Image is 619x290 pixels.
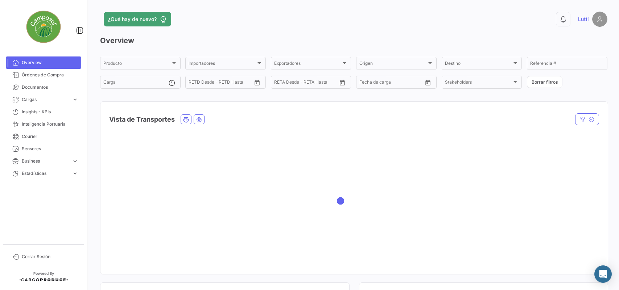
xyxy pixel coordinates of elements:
span: Estadísticas [22,170,69,177]
span: Courier [22,133,78,140]
span: Lutti [578,16,589,23]
span: Business [22,158,69,164]
input: Desde [359,81,372,86]
span: Sensores [22,146,78,152]
div: Abrir Intercom Messenger [594,265,612,283]
a: Overview [6,56,81,69]
a: Inteligencia Portuaria [6,118,81,130]
span: Destino [445,62,512,67]
input: Hasta [377,81,408,86]
span: Overview [22,59,78,66]
a: Insights - KPIs [6,106,81,118]
input: Hasta [207,81,237,86]
input: Hasta [292,81,322,86]
a: Documentos [6,81,81,93]
button: Open calendar [252,77,263,88]
a: Courier [6,130,81,143]
span: Exportadores [274,62,342,67]
img: placeholder-user.png [592,12,607,27]
h3: Overview [100,35,607,46]
button: Borrar filtros [527,76,562,88]
span: Origen [359,62,427,67]
span: Documentos [22,84,78,91]
input: Desde [274,81,287,86]
span: Cargas [22,96,69,103]
input: Desde [189,81,202,86]
button: Open calendar [422,77,433,88]
span: Órdenes de Compra [22,72,78,78]
span: Inteligencia Portuaria [22,121,78,127]
h4: Vista de Transportes [109,114,175,125]
button: Ocean [181,115,191,124]
span: expand_more [72,170,78,177]
span: ¿Qué hay de nuevo? [108,16,157,23]
span: Cerrar Sesión [22,253,78,260]
span: Importadores [189,62,256,67]
span: Insights - KPIs [22,109,78,115]
span: Stakeholders [445,81,512,86]
img: d0e946ec-b6b7-478a-95a2-5c59a4021789.jpg [25,9,62,45]
button: ¿Qué hay de nuevo? [104,12,171,26]
a: Órdenes de Compra [6,69,81,81]
button: Open calendar [337,77,348,88]
span: Producto [103,62,171,67]
a: Sensores [6,143,81,155]
span: expand_more [72,96,78,103]
span: expand_more [72,158,78,164]
button: Air [194,115,204,124]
